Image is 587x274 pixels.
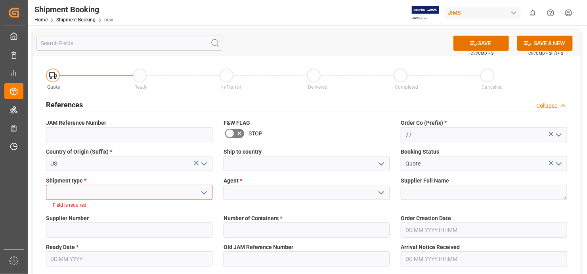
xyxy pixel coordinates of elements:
button: open menu [552,129,564,141]
span: Order Co (Prefix) [401,119,447,127]
button: show 0 new notifications [524,4,542,22]
a: Home [34,17,48,23]
span: Booking Status [401,148,439,156]
button: SAVE [453,36,509,51]
input: Search Fields [36,36,222,51]
span: In-Transit [221,84,241,90]
span: Ctrl/CMD + Shift + S [528,50,563,56]
a: Shipment Booking [56,17,96,23]
span: Shipment type [46,177,86,185]
div: Shipment Booking [34,4,113,15]
button: Help Center [542,4,560,22]
input: Type to search/select [46,156,212,171]
li: Field is required [53,202,206,209]
img: Exertis%20JAM%20-%20Email%20Logo.jpg_1722504956.jpg [412,6,439,20]
button: SAVE & NEW [517,36,573,51]
div: JIMS [445,7,521,19]
span: Completed [395,84,418,90]
button: open menu [375,158,387,170]
button: open menu [197,158,209,170]
span: Ready [134,84,147,90]
span: Cancelled [482,84,503,90]
div: Collapse [536,102,557,110]
span: Country of Origin (Suffix) [46,148,112,156]
span: JAM Reference Number [46,119,106,127]
input: DD.MM.YYYY HH:MM [401,223,567,238]
span: F&W FLAG [224,119,250,127]
span: Number of Containers [224,214,283,223]
span: Old JAM Reference Number [224,243,294,251]
input: DD.MM.YYYY [46,251,212,266]
input: DD.MM.YYYY HH:MM [401,251,567,266]
button: open menu [197,186,209,199]
span: Delivered [308,84,327,90]
span: Supplier Number [46,214,89,223]
span: Agent [224,177,242,185]
span: STOP [249,129,262,138]
button: open menu [552,158,564,170]
h2: References [46,99,83,110]
button: JIMS [445,5,524,20]
span: Ctrl/CMD + S [470,50,493,56]
span: Arrival Notice Received [401,243,460,251]
span: Ship to country [224,148,262,156]
button: open menu [375,186,387,199]
span: Quote [48,84,60,90]
span: Ready Date [46,243,78,251]
span: Supplier Full Name [401,177,449,185]
span: Order Creation Date [401,214,451,223]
